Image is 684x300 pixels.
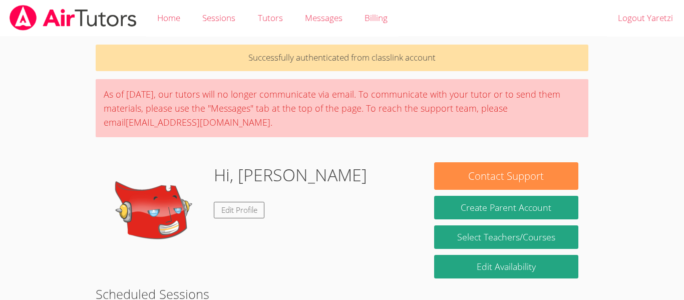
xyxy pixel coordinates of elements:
[106,162,206,262] img: default.png
[305,12,343,24] span: Messages
[434,196,578,219] button: Create Parent Account
[434,255,578,278] a: Edit Availability
[9,5,138,31] img: airtutors_banner-c4298cdbf04f3fff15de1276eac7730deb9818008684d7c2e4769d2f7ddbe033.png
[214,162,367,188] h1: Hi, [PERSON_NAME]
[434,225,578,249] a: Select Teachers/Courses
[434,162,578,190] button: Contact Support
[96,79,588,137] div: As of [DATE], our tutors will no longer communicate via email. To communicate with your tutor or ...
[214,202,265,218] a: Edit Profile
[96,45,588,71] p: Successfully authenticated from classlink account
